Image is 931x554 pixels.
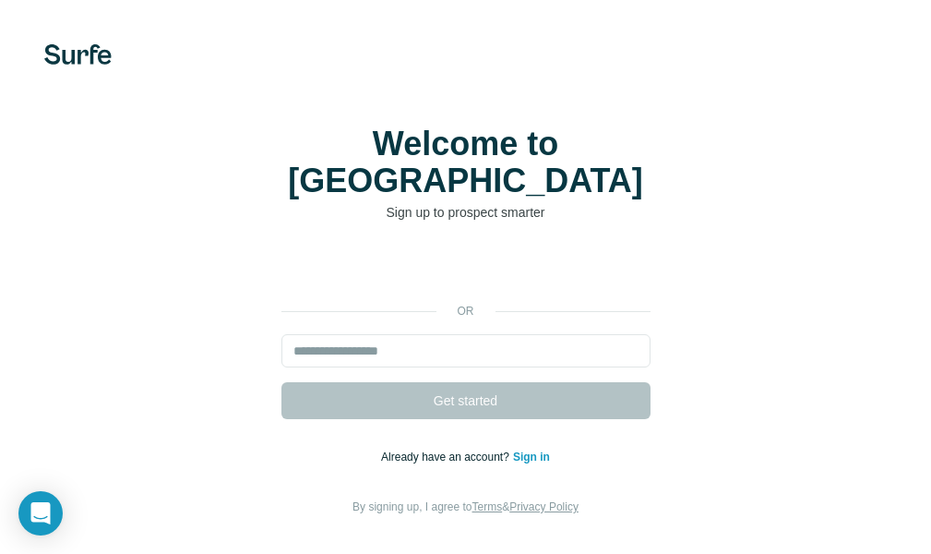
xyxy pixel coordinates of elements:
[44,44,112,65] img: Surfe's logo
[513,451,550,464] a: Sign in
[281,203,651,222] p: Sign up to prospect smarter
[272,249,660,290] iframe: Sign in with Google Button
[352,500,579,513] span: By signing up, I agree to &
[436,303,495,319] p: or
[18,491,63,536] div: Open Intercom Messenger
[281,126,651,199] h1: Welcome to [GEOGRAPHIC_DATA]
[381,451,513,464] span: Already have an account?
[509,500,579,513] a: Privacy Policy
[472,500,503,513] a: Terms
